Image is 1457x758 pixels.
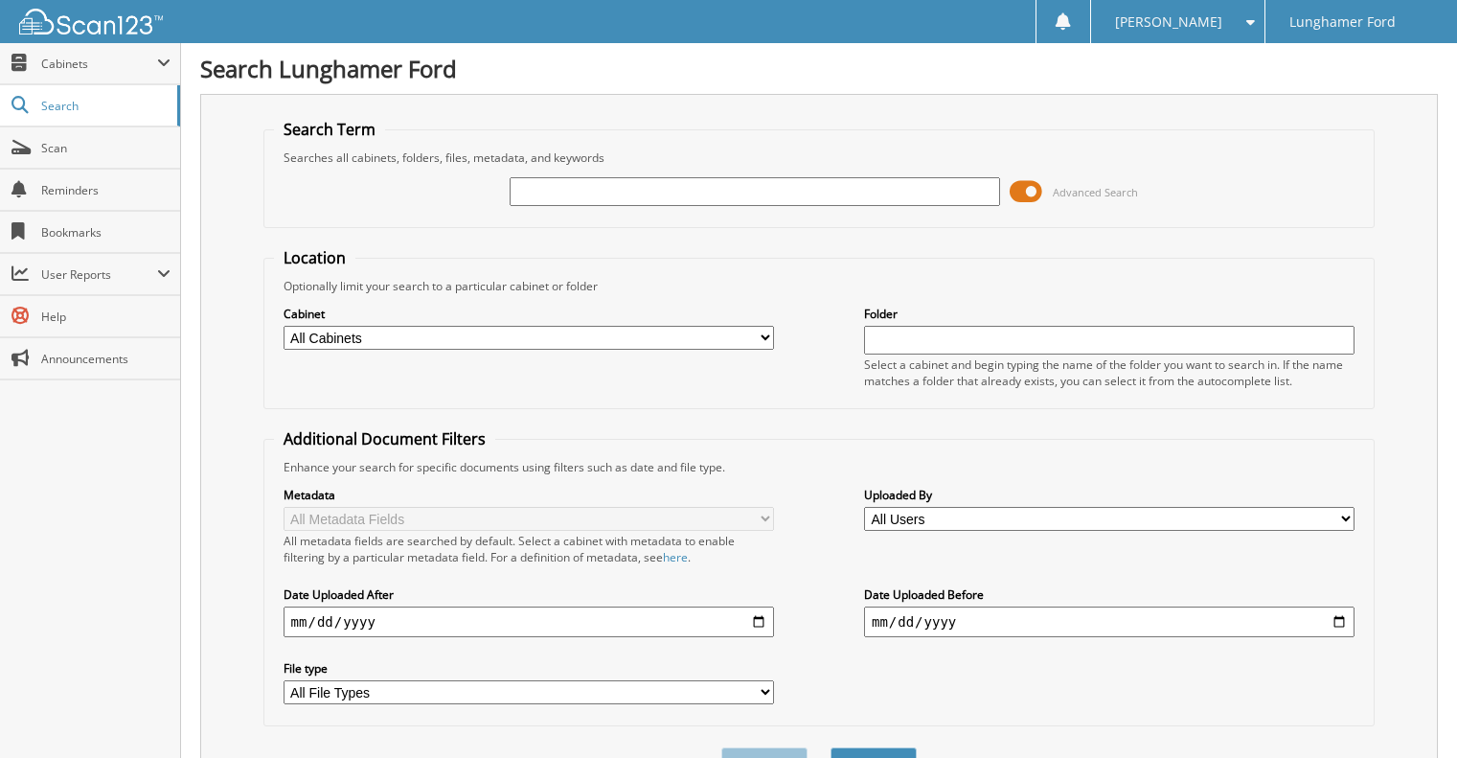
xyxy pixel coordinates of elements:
span: Cabinets [41,56,157,72]
a: here [663,549,688,565]
div: Select a cabinet and begin typing the name of the folder you want to search in. If the name match... [864,356,1355,389]
label: Folder [864,306,1355,322]
span: Bookmarks [41,224,171,241]
span: Announcements [41,351,171,367]
legend: Additional Document Filters [274,428,495,449]
h1: Search Lunghamer Ford [200,53,1438,84]
span: [PERSON_NAME] [1115,16,1222,28]
span: User Reports [41,266,157,283]
span: Search [41,98,168,114]
input: end [864,607,1355,637]
img: scan123-logo-white.svg [19,9,163,34]
div: Enhance your search for specific documents using filters such as date and file type. [274,459,1365,475]
div: Searches all cabinets, folders, files, metadata, and keywords [274,149,1365,166]
div: Optionally limit your search to a particular cabinet or folder [274,278,1365,294]
label: Metadata [284,487,774,503]
label: Cabinet [284,306,774,322]
legend: Location [274,247,355,268]
span: Reminders [41,182,171,198]
span: Lunghamer Ford [1289,16,1396,28]
label: Date Uploaded Before [864,586,1355,603]
input: start [284,607,774,637]
legend: Search Term [274,119,385,140]
label: Date Uploaded After [284,586,774,603]
span: Help [41,309,171,325]
span: Advanced Search [1053,185,1138,199]
span: Scan [41,140,171,156]
label: File type [284,660,774,677]
label: Uploaded By [864,487,1355,503]
div: All metadata fields are searched by default. Select a cabinet with metadata to enable filtering b... [284,533,774,565]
